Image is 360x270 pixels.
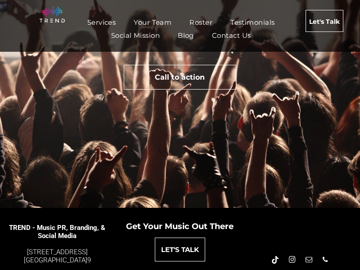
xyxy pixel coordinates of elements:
[102,29,169,42] a: Social Mission
[126,221,234,231] span: Get Your Music Out There
[78,16,125,29] a: Services
[24,248,88,264] font: [STREET_ADDRESS] [GEOGRAPHIC_DATA]
[124,65,236,90] a: Call to action
[125,16,180,29] a: Your Team
[306,10,343,32] a: Let's Talk
[9,224,105,240] span: TREND - Music PR, Branding, & Social Media
[24,248,88,264] a: [STREET_ADDRESS][GEOGRAPHIC_DATA]
[155,238,206,261] a: LET'S TALK
[161,238,199,261] span: LET'S TALK
[155,66,205,89] span: Call to action
[169,29,203,42] a: Blog
[309,10,340,33] span: Let's Talk
[320,255,330,267] a: phone
[40,7,65,22] img: logo
[287,255,297,267] a: instagram
[203,29,260,42] a: Contact Us
[180,16,221,29] a: Roster
[270,255,280,267] a: Tiktok
[221,16,283,29] a: Testimonials
[304,255,314,267] a: email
